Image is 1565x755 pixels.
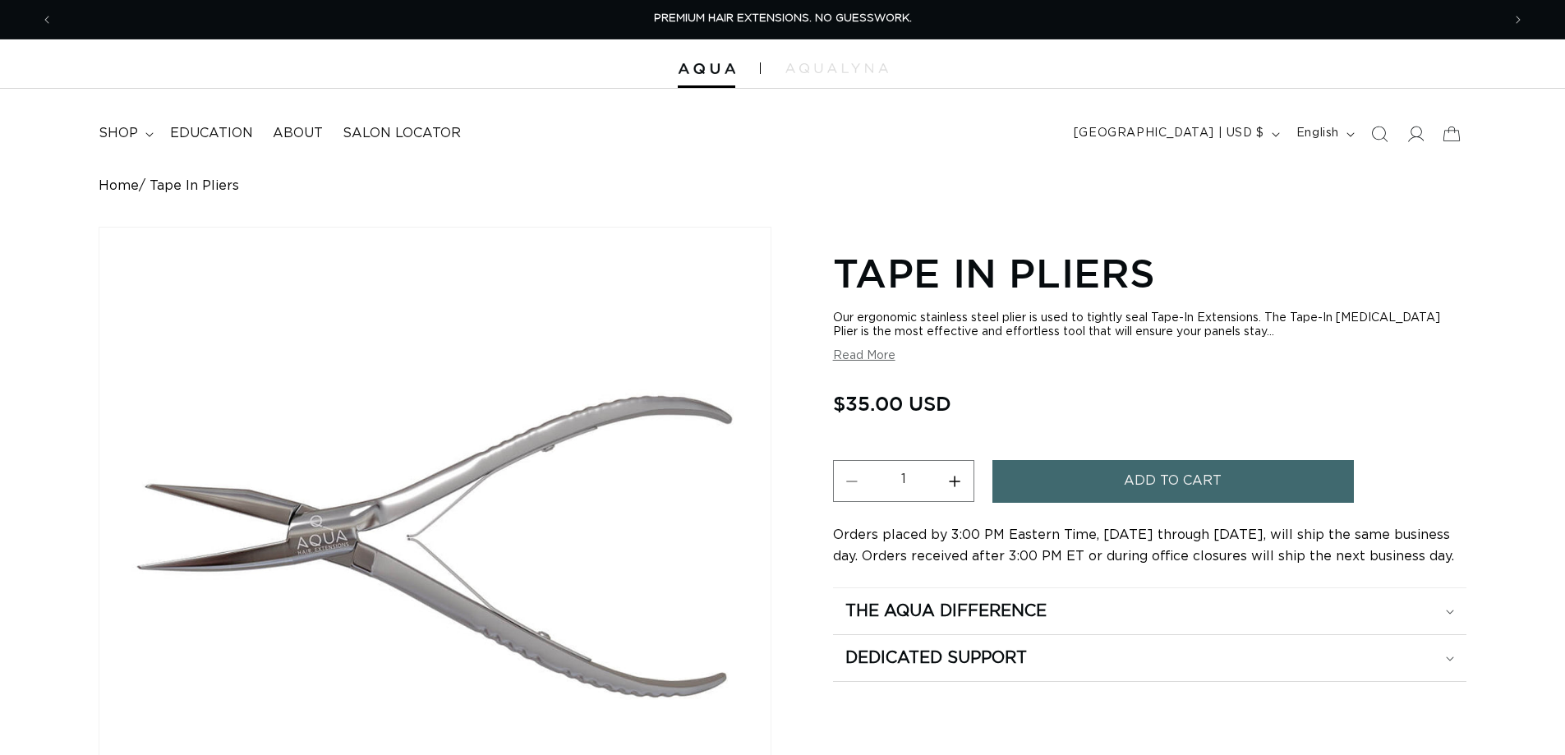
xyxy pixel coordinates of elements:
div: Our ergonomic stainless steel plier is used to tightly seal Tape-In Extensions. The Tape-In [MEDI... [833,311,1466,339]
summary: Search [1361,116,1397,152]
span: Add to cart [1124,460,1222,502]
span: [GEOGRAPHIC_DATA] | USD $ [1074,125,1264,142]
h1: Tape In Pliers [833,247,1466,298]
h2: The Aqua Difference [845,601,1047,622]
span: About [273,125,323,142]
span: English [1296,125,1339,142]
nav: breadcrumbs [99,178,1466,194]
a: About [263,115,333,152]
button: Next announcement [1500,4,1536,35]
span: Orders placed by 3:00 PM Eastern Time, [DATE] through [DATE], will ship the same business day. Or... [833,528,1454,563]
button: [GEOGRAPHIC_DATA] | USD $ [1064,118,1287,150]
summary: The Aqua Difference [833,588,1466,634]
img: aqualyna.com [785,63,888,73]
button: English [1287,118,1361,150]
button: Read More [833,349,895,363]
a: Home [99,178,139,194]
summary: Dedicated Support [833,635,1466,681]
span: PREMIUM HAIR EXTENSIONS. NO GUESSWORK. [654,13,912,24]
summary: shop [89,115,160,152]
span: $35.00 USD [833,388,951,419]
button: Previous announcement [29,4,65,35]
span: shop [99,125,138,142]
span: Tape In Pliers [150,178,239,194]
img: Aqua Hair Extensions [678,63,735,75]
span: Education [170,125,253,142]
a: Salon Locator [333,115,471,152]
button: Add to cart [992,460,1354,502]
h2: Dedicated Support [845,647,1027,669]
a: Education [160,115,263,152]
span: Salon Locator [343,125,461,142]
